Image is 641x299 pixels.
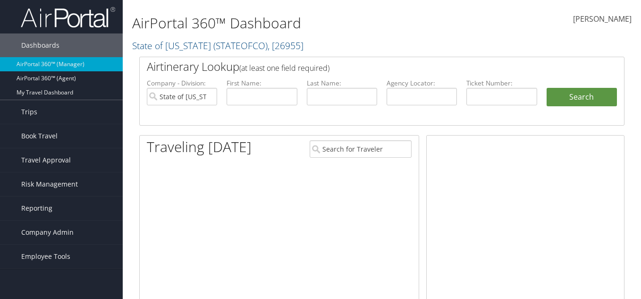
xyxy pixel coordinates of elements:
[132,13,465,33] h1: AirPortal 360™ Dashboard
[573,5,632,34] a: [PERSON_NAME]
[227,78,297,88] label: First Name:
[21,34,59,57] span: Dashboards
[147,59,577,75] h2: Airtinerary Lookup
[147,137,252,157] h1: Traveling [DATE]
[213,39,268,52] span: ( STATEOFCO )
[21,100,37,124] span: Trips
[307,78,377,88] label: Last Name:
[239,63,329,73] span: (at least one field required)
[21,172,78,196] span: Risk Management
[21,245,70,268] span: Employee Tools
[132,39,304,52] a: State of [US_STATE]
[21,148,71,172] span: Travel Approval
[547,88,617,107] button: Search
[466,78,537,88] label: Ticket Number:
[21,6,115,28] img: airportal-logo.png
[387,78,457,88] label: Agency Locator:
[21,221,74,244] span: Company Admin
[573,14,632,24] span: [PERSON_NAME]
[21,196,52,220] span: Reporting
[147,78,217,88] label: Company - Division:
[21,124,58,148] span: Book Travel
[310,140,412,158] input: Search for Traveler
[268,39,304,52] span: , [ 26955 ]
